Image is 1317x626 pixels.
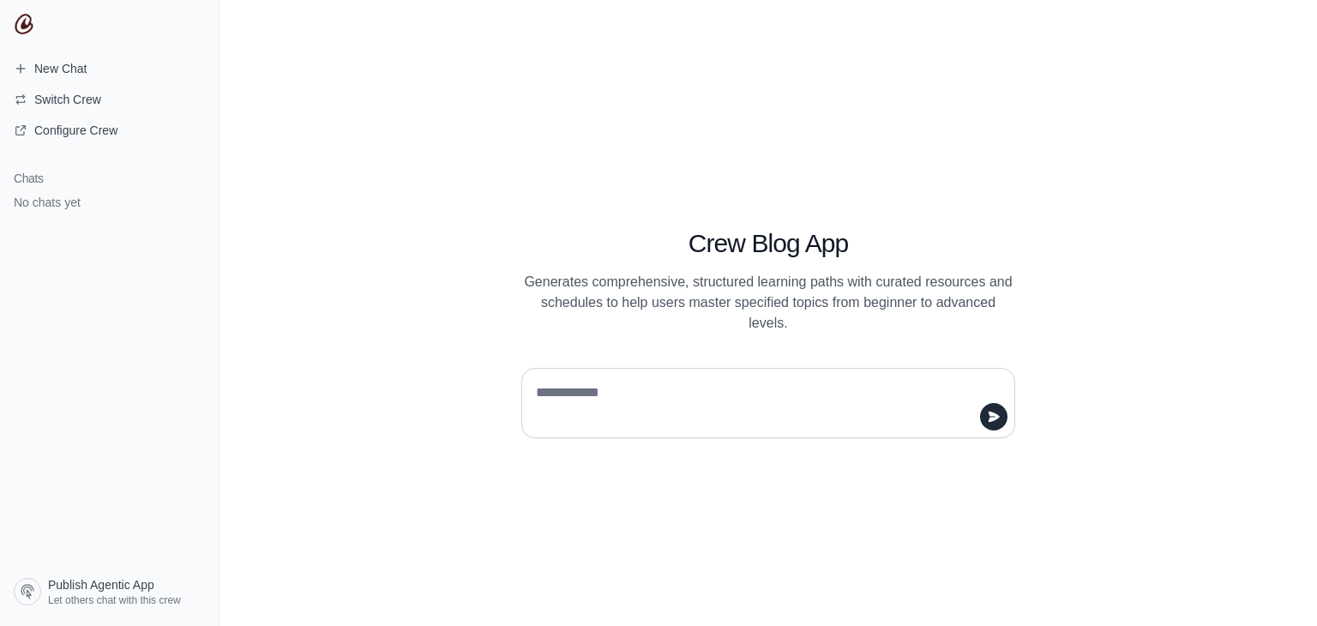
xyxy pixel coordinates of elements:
a: Configure Crew [7,117,212,144]
a: Publish Agentic App Let others chat with this crew [7,571,212,612]
span: Publish Agentic App [48,576,154,593]
span: Configure Crew [34,122,117,139]
span: Switch Crew [34,91,101,108]
h1: Crew Blog App [521,228,1015,259]
img: CrewAI Logo [14,14,34,34]
span: Let others chat with this crew [48,593,181,607]
span: New Chat [34,60,87,77]
button: Switch Crew [7,86,212,113]
a: New Chat [7,55,212,82]
p: Generates comprehensive, structured learning paths with curated resources and schedules to help u... [521,272,1015,334]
